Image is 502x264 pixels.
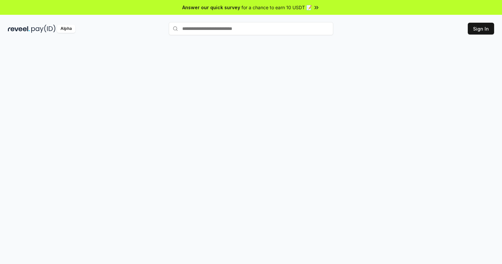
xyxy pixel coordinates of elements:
span: Answer our quick survey [182,4,240,11]
img: pay_id [31,25,56,33]
div: Alpha [57,25,75,33]
button: Sign In [468,23,494,35]
span: for a chance to earn 10 USDT 📝 [241,4,312,11]
img: reveel_dark [8,25,30,33]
